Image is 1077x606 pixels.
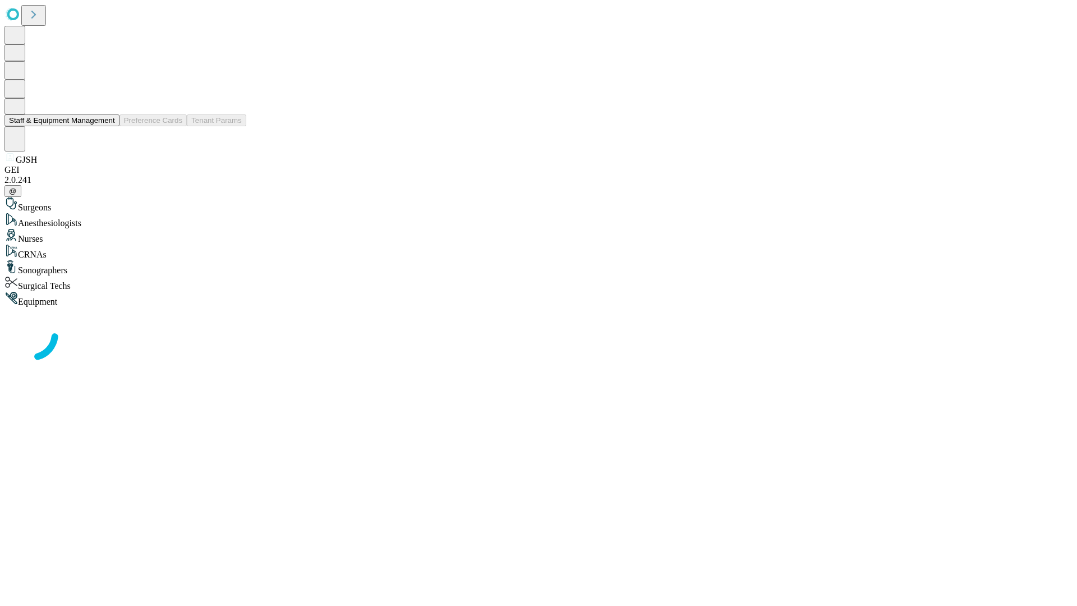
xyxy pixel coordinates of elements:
[4,260,1073,276] div: Sonographers
[4,244,1073,260] div: CRNAs
[4,185,21,197] button: @
[187,114,246,126] button: Tenant Params
[4,228,1073,244] div: Nurses
[4,291,1073,307] div: Equipment
[4,276,1073,291] div: Surgical Techs
[4,213,1073,228] div: Anesthesiologists
[4,175,1073,185] div: 2.0.241
[16,155,37,164] span: GJSH
[119,114,187,126] button: Preference Cards
[4,165,1073,175] div: GEI
[9,187,17,195] span: @
[4,197,1073,213] div: Surgeons
[4,114,119,126] button: Staff & Equipment Management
